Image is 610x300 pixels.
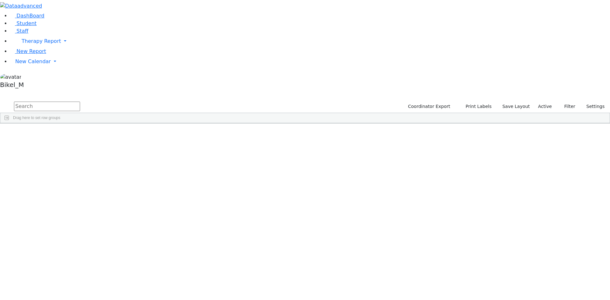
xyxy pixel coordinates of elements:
button: Coordinator Export [404,102,453,111]
a: New Report [10,48,46,54]
span: Drag here to set row groups [13,116,60,120]
a: DashBoard [10,13,44,19]
span: Therapy Report [22,38,61,44]
a: Therapy Report [10,35,610,48]
button: Print Labels [458,102,494,111]
input: Search [14,102,80,111]
button: Save Layout [499,102,532,111]
span: Staff [17,28,28,34]
button: Filter [556,102,578,111]
span: New Calendar [15,58,51,64]
a: New Calendar [10,55,610,68]
button: Settings [578,102,607,111]
a: Student [10,20,37,26]
label: Active [535,102,555,111]
a: Staff [10,28,28,34]
span: New Report [17,48,46,54]
span: DashBoard [17,13,44,19]
span: Student [17,20,37,26]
